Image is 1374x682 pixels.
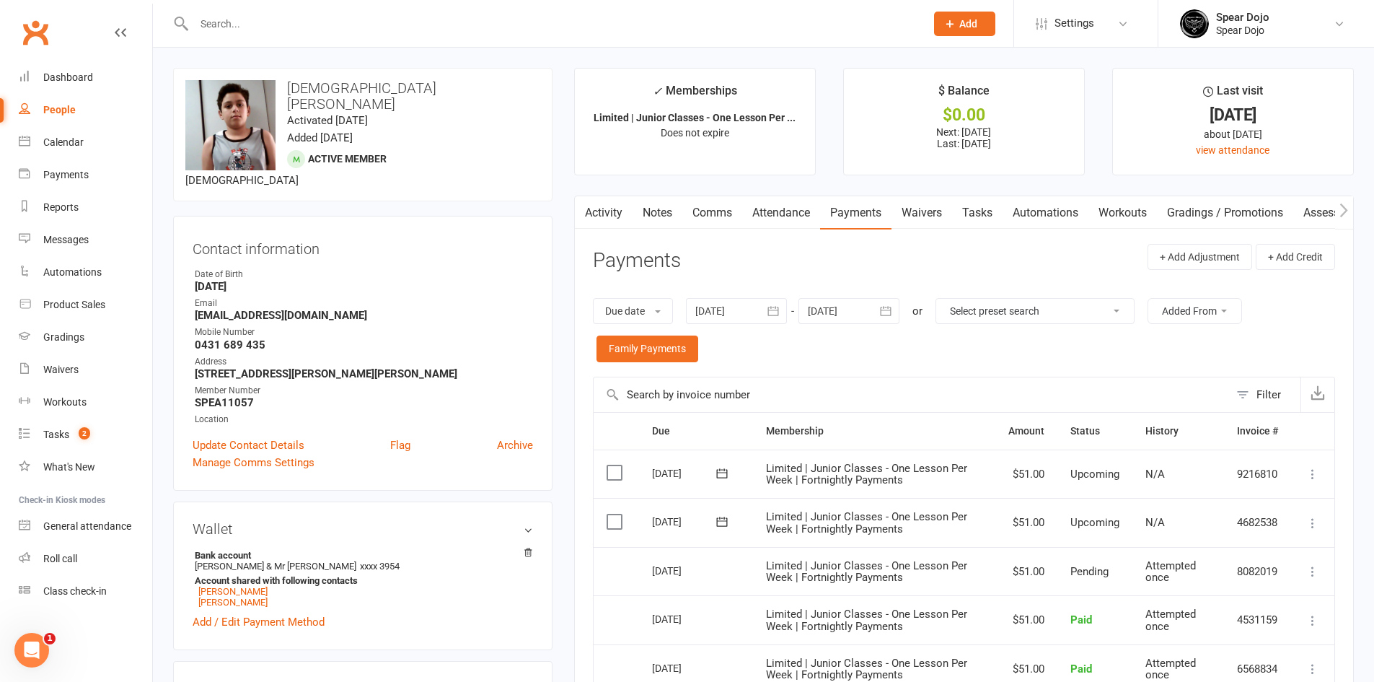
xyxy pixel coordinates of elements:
button: Added From [1148,298,1242,324]
a: Automations [1003,196,1088,229]
a: General attendance kiosk mode [19,510,152,543]
div: Messages [43,234,89,245]
span: Limited | Junior Classes - One Lesson Per Week | Fortnightly Payments [766,462,967,487]
div: $0.00 [857,108,1071,123]
h3: [DEMOGRAPHIC_DATA][PERSON_NAME] [185,80,540,112]
div: Workouts [43,396,87,408]
span: Active member [308,153,387,165]
button: + Add Adjustment [1148,244,1252,270]
div: Automations [43,266,102,278]
a: Product Sales [19,289,152,321]
div: People [43,104,76,115]
span: Limited | Junior Classes - One Lesson Per Week | Fortnightly Payments [766,657,967,682]
span: Add [959,18,977,30]
div: Location [195,413,533,427]
img: thumb_image1623745760.png [1180,9,1209,38]
div: Date of Birth [195,268,533,281]
a: Family Payments [596,336,698,362]
span: Attempted once [1145,657,1196,682]
div: Last visit [1203,82,1263,108]
div: Spear Dojo [1216,11,1269,24]
div: Member Number [195,384,533,398]
a: Archive [497,437,533,454]
div: Email [195,297,533,310]
div: Payments [43,169,89,180]
span: Settings [1054,7,1094,40]
div: Class check-in [43,585,107,597]
img: image1626061433.png [185,80,276,170]
a: Flag [390,437,410,454]
div: [DATE] [652,510,718,533]
a: Workouts [1088,196,1157,229]
a: [PERSON_NAME] [198,586,268,597]
iframe: Intercom live chat [14,633,49,668]
div: [DATE] [652,608,718,630]
input: Search... [190,14,915,34]
p: Next: [DATE] Last: [DATE] [857,126,1071,149]
div: Product Sales [43,299,105,310]
a: Tasks [952,196,1003,229]
h3: Payments [593,250,681,272]
td: 9216810 [1224,450,1291,499]
input: Search by invoice number [594,377,1229,412]
div: Mobile Number [195,325,533,339]
button: Due date [593,298,673,324]
span: Pending [1070,565,1109,578]
span: Limited | Junior Classes - One Lesson Per Week | Fortnightly Payments [766,559,967,585]
div: $ Balance [938,82,990,108]
div: Roll call [43,553,77,564]
div: [DATE] [652,657,718,679]
td: $51.00 [995,595,1057,644]
span: Does not expire [661,127,729,139]
a: Class kiosk mode [19,575,152,608]
td: $51.00 [995,547,1057,596]
span: Limited | Junior Classes - One Lesson Per Week | Fortnightly Payments [766,510,967,535]
span: Attempted once [1145,608,1196,633]
div: Gradings [43,331,84,343]
time: Activated [DATE] [287,114,368,127]
time: Added [DATE] [287,131,353,144]
th: Membership [753,413,996,450]
th: History [1132,413,1224,450]
a: Activity [575,196,633,229]
a: Waivers [891,196,952,229]
a: Messages [19,224,152,256]
div: [DATE] [652,462,718,484]
th: Due [639,413,753,450]
a: Gradings [19,321,152,354]
a: People [19,94,152,126]
a: Comms [682,196,742,229]
div: General attendance [43,520,131,532]
a: view attendance [1196,144,1269,156]
strong: Bank account [195,550,526,561]
button: Filter [1229,377,1300,412]
a: Attendance [742,196,820,229]
strong: Account shared with following contacts [195,575,526,586]
a: Tasks 2 [19,419,152,451]
span: Attempted once [1145,559,1196,585]
span: 1 [44,633,56,644]
td: $51.00 [995,498,1057,547]
strong: Limited | Junior Classes - One Lesson Per ... [594,112,796,123]
h3: Contact information [193,235,533,257]
td: 4531159 [1224,595,1291,644]
strong: [EMAIL_ADDRESS][DOMAIN_NAME] [195,309,533,322]
td: 8082019 [1224,547,1291,596]
div: or [912,302,922,320]
div: [DATE] [652,559,718,582]
a: Automations [19,256,152,289]
a: Roll call [19,543,152,575]
a: Notes [633,196,682,229]
td: 4682538 [1224,498,1291,547]
div: Reports [43,201,79,213]
li: [PERSON_NAME] & Mr [PERSON_NAME] [193,548,533,610]
strong: [STREET_ADDRESS][PERSON_NAME][PERSON_NAME] [195,367,533,380]
div: What's New [43,461,95,473]
td: $51.00 [995,450,1057,499]
th: Status [1057,413,1132,450]
div: Dashboard [43,71,93,83]
span: Upcoming [1070,468,1119,481]
span: [DEMOGRAPHIC_DATA] [185,174,299,187]
span: xxxx 3954 [360,561,400,572]
div: Address [195,355,533,369]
